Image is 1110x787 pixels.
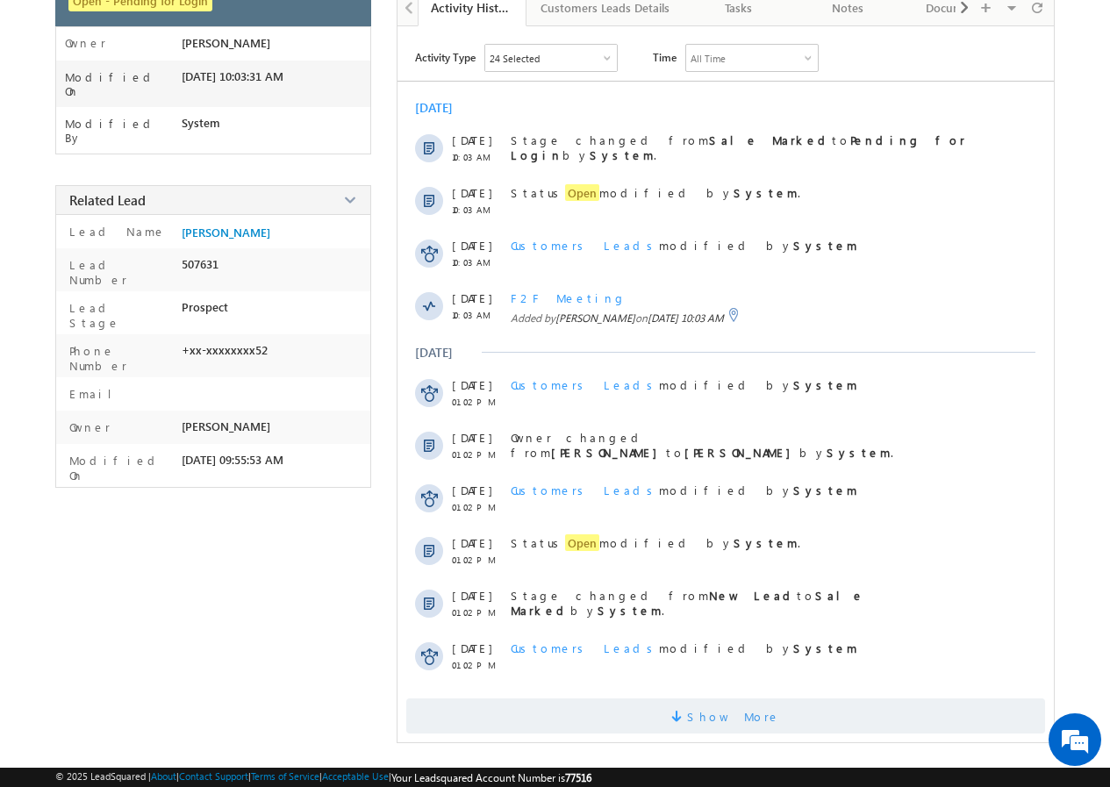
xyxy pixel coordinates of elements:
label: Lead Name [65,224,166,239]
a: [PERSON_NAME] [182,225,270,240]
span: Prospect [182,300,228,314]
span: 10:03 AM [452,310,505,320]
label: Phone Number [65,343,175,373]
span: 01:02 PM [452,554,505,565]
div: Minimize live chat window [288,9,330,51]
span: Stage changed from to by . [511,132,965,162]
label: Owner [65,419,111,434]
div: All Time [691,53,726,64]
label: Modified On [65,70,182,98]
span: 01:02 PM [452,449,505,460]
span: [DATE] [452,535,491,550]
span: [PERSON_NAME] [182,419,270,433]
label: Lead Stage [65,300,175,330]
a: Acceptable Use [322,770,389,782]
a: About [151,770,176,782]
span: [DATE] [452,377,491,392]
span: 77516 [565,771,591,784]
span: modified by [511,238,857,253]
span: 01:02 PM [452,607,505,618]
strong: System [734,535,798,550]
span: 10:03 AM [452,204,505,215]
label: Modified On [65,453,175,483]
a: Terms of Service [251,770,319,782]
span: modified by [511,483,857,497]
img: d_60004797649_company_0_60004797649 [30,92,74,115]
span: 10:03 AM [452,257,505,268]
span: 01:02 PM [452,397,505,407]
strong: [PERSON_NAME] [684,445,799,460]
span: Customers Leads [511,483,659,497]
strong: System [793,483,857,497]
span: System [182,116,220,130]
span: [DATE] [452,132,491,147]
span: Related Lead [69,191,146,209]
span: [DATE] 10:03 AM [648,311,724,325]
div: [DATE] [415,99,472,116]
span: © 2025 LeadSquared | | | | | [55,770,591,784]
span: Status modified by . [511,184,800,201]
span: [DATE] [452,640,491,655]
span: [DATE] [452,185,491,200]
span: +xx-xxxxxxxx52 [182,343,268,357]
span: Status modified by . [511,534,800,551]
strong: Sale Marked [709,132,832,147]
strong: System [793,377,857,392]
strong: System [793,640,857,655]
span: Stage changed from to by . [511,588,864,618]
span: Open [565,184,599,201]
span: [PERSON_NAME] [182,36,270,50]
label: Owner [65,36,106,50]
strong: Sale Marked [511,588,864,618]
span: [PERSON_NAME] [555,311,635,325]
span: [DATE] 10:03:31 AM [182,69,283,83]
strong: System [793,238,857,253]
label: Email [65,386,125,401]
strong: System [590,147,654,162]
span: Your Leadsquared Account Number is [391,771,591,784]
div: 24 Selected [490,53,540,64]
strong: Pending for Login [511,132,965,162]
span: [DATE] 09:55:53 AM [182,453,283,467]
span: Show More [687,698,780,733]
span: Time [653,44,677,70]
div: Owner Changed,Status Changed,Stage Changed,Source Changed,Notes & 19 more.. [485,45,617,71]
strong: System [598,603,662,618]
span: [DATE] [452,430,491,445]
span: Owner changed from to by . [511,430,893,460]
span: modified by [511,640,857,655]
strong: System [734,185,798,200]
span: Customers Leads [511,238,659,253]
span: Open [565,534,599,551]
span: Customers Leads [511,377,659,392]
span: 507631 [182,257,218,271]
strong: System [827,445,891,460]
span: Added by on [511,308,1021,325]
span: F2F Meeting [511,290,627,305]
a: Contact Support [179,770,248,782]
em: Start Chat [239,540,319,564]
strong: New Lead [709,588,797,603]
label: Modified By [65,117,182,145]
label: Lead Number [65,257,175,287]
span: [DATE] [452,238,491,253]
div: [DATE] [415,344,472,361]
span: [DATE] [452,290,491,305]
span: modified by [511,377,857,392]
span: [DATE] [452,588,491,603]
span: 01:02 PM [452,502,505,512]
span: Activity Type [415,44,476,70]
span: Customers Leads [511,640,659,655]
strong: [PERSON_NAME] [551,445,666,460]
span: [DATE] [452,483,491,497]
span: 10:03 AM [452,152,505,162]
div: Chat with us now [91,92,295,115]
span: 01:02 PM [452,660,505,670]
textarea: Type your message and hit 'Enter' [23,162,320,526]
